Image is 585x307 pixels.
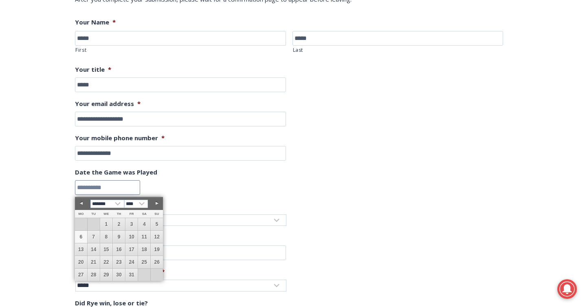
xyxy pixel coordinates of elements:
a: 26 [151,256,163,268]
span: Tuesday [91,212,96,216]
div: "At the 10am stand-up meeting, each intern gets a chance to take [PERSON_NAME] and the other inte... [206,0,385,79]
a: 22 [100,256,112,268]
a: Previous [75,197,87,210]
a: Intern @ [DOMAIN_NAME] [196,79,395,102]
a: 4 [138,218,150,230]
a: 6 [75,231,87,243]
label: Your email address [75,100,141,108]
a: 14 [88,243,100,256]
select: Select month [90,200,124,208]
span: Thursday [117,212,121,216]
a: 5 [151,218,163,230]
label: Your title [75,66,111,74]
a: 2 [113,218,125,230]
a: 12 [151,231,163,243]
label: Date the Game was Played [75,168,157,177]
span: Intern @ [DOMAIN_NAME] [213,81,378,99]
a: 18 [138,243,150,256]
span: Monday [79,212,84,216]
span: Wednesday [103,212,109,216]
a: 27 [75,269,87,281]
a: 21 [88,256,100,268]
a: 1 [100,218,112,230]
a: 24 [125,256,138,268]
a: 11 [138,231,150,243]
a: 16 [113,243,125,256]
label: Your mobile phone number [75,134,165,142]
a: 31 [125,269,138,281]
a: 25 [138,256,150,268]
a: 7 [88,231,100,243]
a: 13 [75,243,87,256]
a: 3 [125,218,138,230]
label: Your Name [75,18,116,27]
a: 19 [151,243,163,256]
a: 17 [125,243,138,256]
label: Last [293,46,504,54]
a: 8 [100,231,112,243]
a: Next [151,197,163,210]
a: 28 [88,269,100,281]
span: Saturday [142,212,147,216]
a: 10 [125,231,138,243]
span: Sunday [154,212,159,216]
select: Select year [124,200,148,208]
a: 30 [113,269,125,281]
span: Friday [130,212,134,216]
a: 29 [100,269,112,281]
label: First [75,46,286,54]
a: 9 [113,231,125,243]
a: 23 [113,256,125,268]
a: 15 [100,243,112,256]
a: 20 [75,256,87,268]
